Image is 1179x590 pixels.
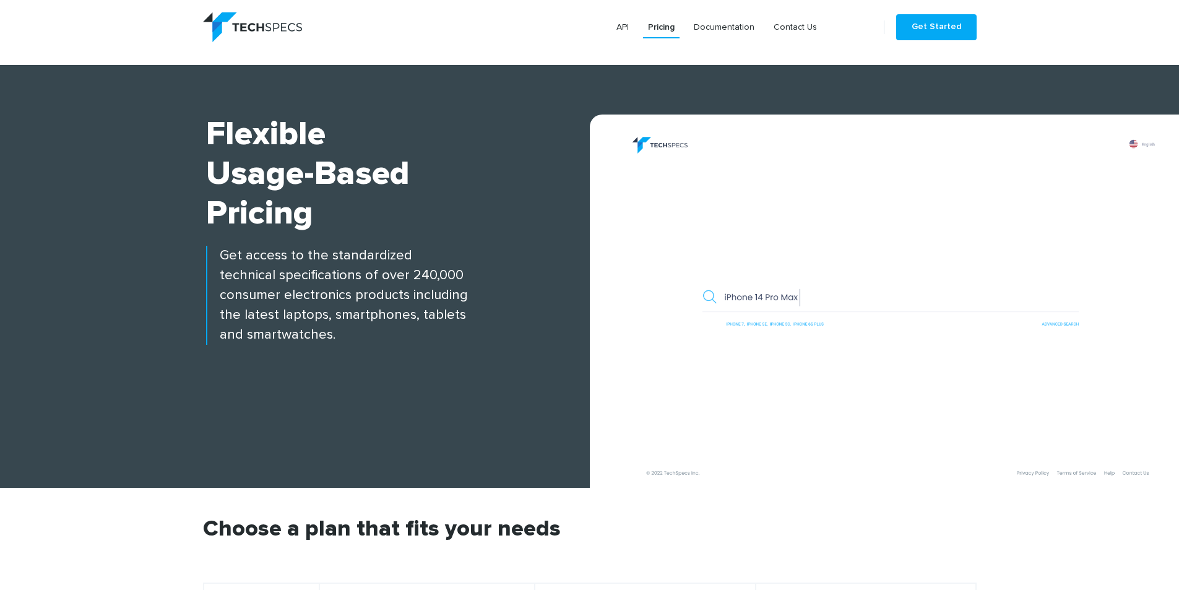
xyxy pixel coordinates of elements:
a: Get Started [896,14,977,40]
p: Get access to the standardized technical specifications of over 240,000 consumer electronics prod... [206,246,590,345]
a: API [611,16,634,38]
h2: Choose a plan that fits your needs [203,518,977,583]
img: logo [203,12,302,42]
a: Documentation [689,16,759,38]
a: Pricing [643,16,680,38]
h1: Flexible Usage-based Pricing [206,115,590,233]
a: Contact Us [769,16,822,38]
